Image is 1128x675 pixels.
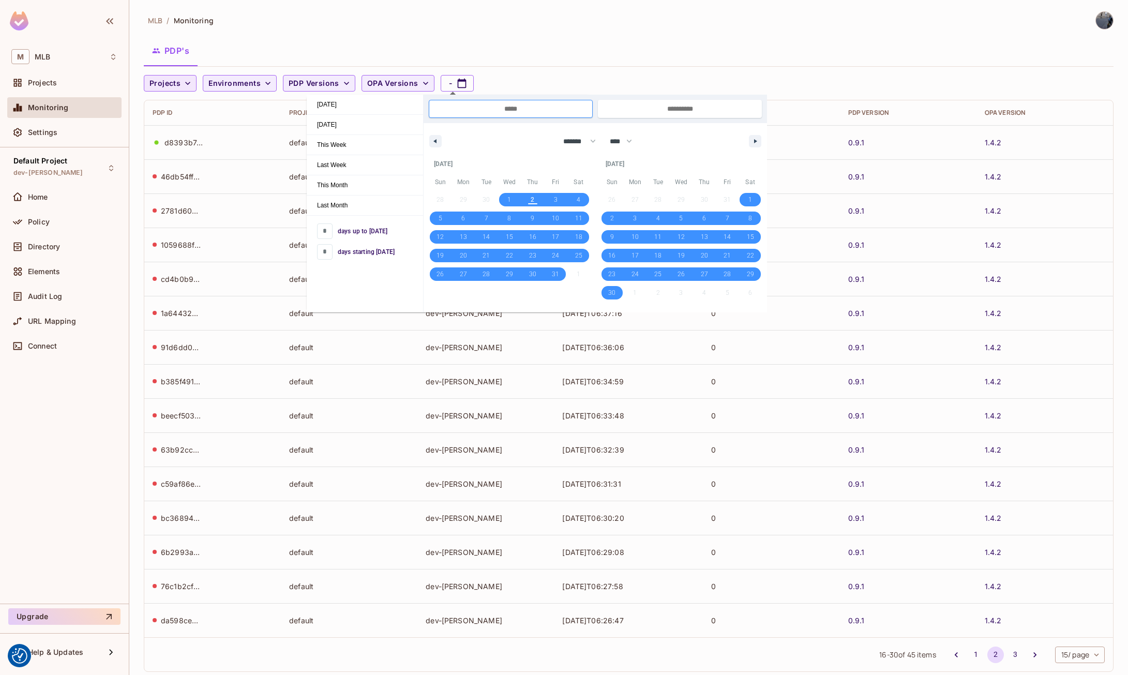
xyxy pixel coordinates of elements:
[848,308,865,318] a: 0.9.1
[554,330,703,364] td: [DATE]T06:36:06
[702,209,706,228] span: 6
[417,535,554,569] td: dev-[PERSON_NAME]
[28,218,50,226] span: Policy
[848,342,865,352] a: 0.9.1
[654,246,661,265] span: 18
[429,154,590,174] div: [DATE]
[417,364,554,398] td: dev-[PERSON_NAME]
[703,432,839,467] td: 0
[307,196,423,216] button: Last Month
[307,115,423,134] span: [DATE]
[289,77,339,90] span: PDP Versions
[307,95,423,114] span: [DATE]
[417,501,554,535] td: dev-[PERSON_NAME]
[544,246,567,265] button: 24
[28,292,62,301] span: Audit Log
[281,535,417,569] td: default
[610,209,614,228] span: 2
[28,317,76,325] span: URL Mapping
[307,115,423,135] button: [DATE]
[521,246,544,265] button: 23
[600,265,624,283] button: 23
[307,155,423,175] button: Last Week
[577,190,580,209] span: 4
[13,169,83,177] span: dev-[PERSON_NAME]
[161,581,202,591] div: 76c1b2cf-de06-4e6a-9fbe-ca42a4722f93
[747,246,754,265] span: 22
[554,296,703,330] td: [DATE]T06:37:16
[554,569,703,603] td: [DATE]T06:27:58
[848,172,865,182] a: 0.9.1
[208,77,261,90] span: Environments
[567,246,590,265] button: 25
[483,265,490,283] span: 28
[554,364,703,398] td: [DATE]T06:34:59
[281,262,417,296] td: default
[437,265,444,283] span: 26
[552,209,559,228] span: 10
[678,265,685,283] span: 26
[739,190,762,209] button: 1
[848,581,865,591] a: 0.9.1
[12,648,27,664] img: Revisit consent button
[739,209,762,228] button: 8
[35,53,50,61] span: Workspace: MLB
[161,377,202,386] div: b385f491-8e3b-4751-a451-87ee2b61f6cf
[724,246,731,265] span: 21
[848,206,865,216] a: 0.9.1
[968,647,984,663] button: Go to page 1
[693,246,716,265] button: 20
[417,330,554,364] td: dev-[PERSON_NAME]
[948,647,965,663] button: Go to previous page
[281,193,417,228] td: default
[281,432,417,467] td: default
[739,246,762,265] button: 22
[161,547,202,557] div: 6b2993ac-8a51-408a-be9a-8c55cb41c067
[703,364,839,398] td: 0
[161,445,202,455] div: 63b92cc9-81d6-4cf2-a76e-75ffae009b80
[608,283,615,302] span: 30
[521,209,544,228] button: 9
[985,109,1105,117] div: OPA Version
[703,398,839,432] td: 0
[670,246,693,265] button: 19
[544,174,567,190] span: Fri
[149,77,181,90] span: Projects
[610,228,614,246] span: 9
[631,228,639,246] span: 10
[848,377,865,386] a: 0.9.1
[575,209,582,228] span: 11
[703,193,839,228] td: 0
[678,228,685,246] span: 12
[498,265,521,283] button: 29
[656,209,660,228] span: 4
[848,479,865,489] a: 0.9.1
[701,228,708,246] span: 13
[654,265,661,283] span: 25
[161,274,202,284] div: cd4b0b96-33bc-4c75-b81c-198f83e41a11
[670,174,693,190] span: Wed
[739,228,762,246] button: 15
[167,16,169,25] li: /
[985,206,1002,216] a: 1.4.2
[28,79,57,87] span: Projects
[13,157,67,165] span: Default Project
[670,228,693,246] button: 12
[985,138,1002,147] a: 1.4.2
[567,190,590,209] button: 4
[600,174,624,190] span: Sun
[748,190,752,209] span: 1
[164,138,206,147] div: d8393b74-19c7-4747-8e71-0b26c75228a7
[567,174,590,190] span: Sat
[307,95,423,115] button: [DATE]
[608,265,615,283] span: 23
[552,228,559,246] span: 17
[475,265,498,283] button: 28
[879,649,936,661] span: 16 - 30 of 45 items
[646,265,670,283] button: 25
[552,246,559,265] span: 24
[11,49,29,64] span: M
[429,265,452,283] button: 26
[1007,647,1024,663] button: Go to page 3
[281,159,417,193] td: default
